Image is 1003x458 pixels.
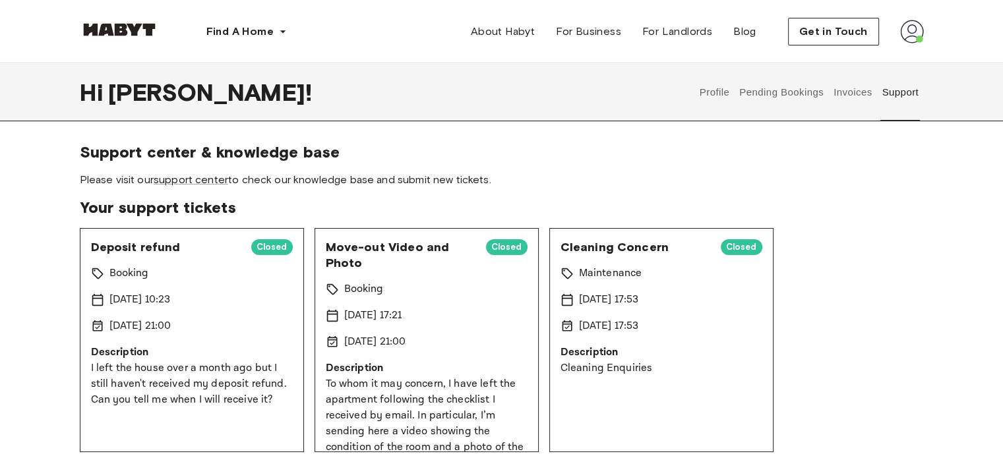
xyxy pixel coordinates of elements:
[326,239,475,271] span: Move-out Video and Photo
[545,18,632,45] a: For Business
[561,345,762,360] p: Description
[721,241,762,254] span: Closed
[344,308,402,324] p: [DATE] 17:21
[80,78,108,106] span: Hi
[561,360,762,376] p: Cleaning Enquiries
[738,63,826,121] button: Pending Bookings
[326,360,528,376] p: Description
[206,24,274,40] span: Find A Home
[109,266,149,281] p: Booking
[900,20,924,43] img: avatar
[579,318,639,334] p: [DATE] 17:53
[799,24,868,40] span: Get in Touch
[561,239,710,255] span: Cleaning Concern
[80,173,924,187] span: Please visit our to check our knowledge base and submit new tickets.
[698,63,731,121] button: Profile
[251,241,293,254] span: Closed
[80,142,924,162] span: Support center & knowledge base
[788,18,879,45] button: Get in Touch
[108,78,312,106] span: [PERSON_NAME] !
[880,63,921,121] button: Support
[109,292,171,308] p: [DATE] 10:23
[196,18,297,45] button: Find A Home
[80,23,159,36] img: Habyt
[91,360,293,408] p: I left the house over a month ago but I still haven't received my deposit refund. Can you tell me...
[579,292,639,308] p: [DATE] 17:53
[91,239,241,255] span: Deposit refund
[91,345,293,360] p: Description
[733,24,756,40] span: Blog
[460,18,545,45] a: About Habyt
[344,281,384,297] p: Booking
[642,24,712,40] span: For Landlords
[694,63,923,121] div: user profile tabs
[154,173,228,186] a: support center
[109,318,171,334] p: [DATE] 21:00
[80,198,924,217] span: Your support tickets
[832,63,873,121] button: Invoices
[723,18,767,45] a: Blog
[556,24,621,40] span: For Business
[344,334,406,350] p: [DATE] 21:00
[632,18,723,45] a: For Landlords
[471,24,535,40] span: About Habyt
[579,266,642,281] p: Maintenance
[486,241,528,254] span: Closed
